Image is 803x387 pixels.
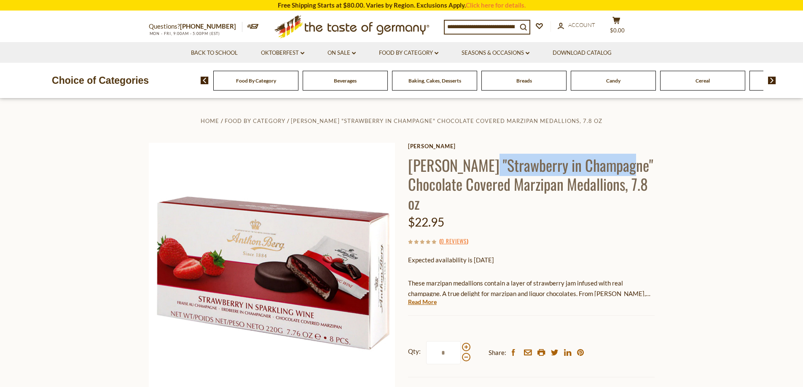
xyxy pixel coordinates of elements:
a: Candy [606,77,620,84]
a: On Sale [328,48,356,58]
input: Qty: [426,341,461,364]
a: Back to School [191,48,238,58]
a: Seasons & Occasions [462,48,529,58]
a: Food By Category [225,117,285,124]
a: [PHONE_NUMBER] [180,22,236,30]
span: Account [568,21,595,28]
a: 0 Reviews [441,237,467,246]
a: Beverages [334,77,357,84]
button: $0.00 [604,16,629,37]
a: Home [201,117,219,124]
span: $0.00 [610,27,625,34]
p: Questions? [149,21,242,32]
span: $22.95 [408,215,444,229]
strong: Qty: [408,346,421,357]
a: Click here for details. [466,1,526,9]
span: MON - FRI, 9:00AM - 5:00PM (EST) [149,31,220,36]
a: Food By Category [236,77,276,84]
img: previous arrow [201,77,209,84]
p: Expected availability is [DATE] [408,255,655,265]
a: Food By Category [379,48,438,58]
a: [PERSON_NAME] "Strawberry in Champagne" Chocolate Covered Marzipan Medallions, 7.8 oz [291,117,602,124]
span: ( ) [439,237,468,245]
img: next arrow [768,77,776,84]
h1: [PERSON_NAME] "Strawberry in Champagne" Chocolate Covered Marzipan Medallions, 7.8 oz [408,155,655,212]
a: Read More [408,298,437,306]
a: Download Catalog [553,48,612,58]
a: Baking, Cakes, Desserts [408,77,461,84]
p: These marzipan medallions contain a layer of strawberry jam infused with real champagne. A true d... [408,278,655,299]
span: Share: [489,347,506,358]
a: Oktoberfest [261,48,304,58]
a: Breads [516,77,532,84]
a: [PERSON_NAME] [408,143,655,149]
a: Account [558,21,595,30]
a: Cereal [696,77,710,84]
